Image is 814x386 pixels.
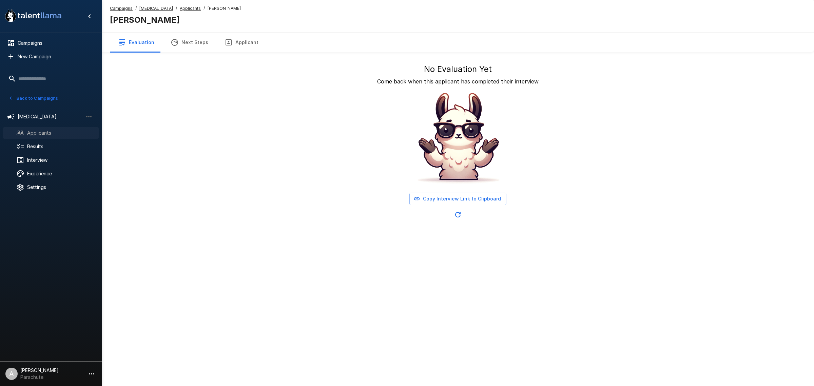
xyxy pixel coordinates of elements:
[208,5,241,12] span: [PERSON_NAME]
[176,5,177,12] span: /
[162,33,216,52] button: Next Steps
[451,208,465,221] button: Updated Today - 2:30 PM
[139,6,173,11] u: [MEDICAL_DATA]
[135,5,137,12] span: /
[110,15,180,25] b: [PERSON_NAME]
[110,33,162,52] button: Evaluation
[407,88,509,190] img: Animated document
[203,5,205,12] span: /
[180,6,201,11] u: Applicants
[110,6,133,11] u: Campaigns
[409,193,506,205] button: Copy Interview Link to Clipboard
[377,77,539,85] p: Come back when this applicant has completed their interview
[424,64,492,75] h5: No Evaluation Yet
[216,33,267,52] button: Applicant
